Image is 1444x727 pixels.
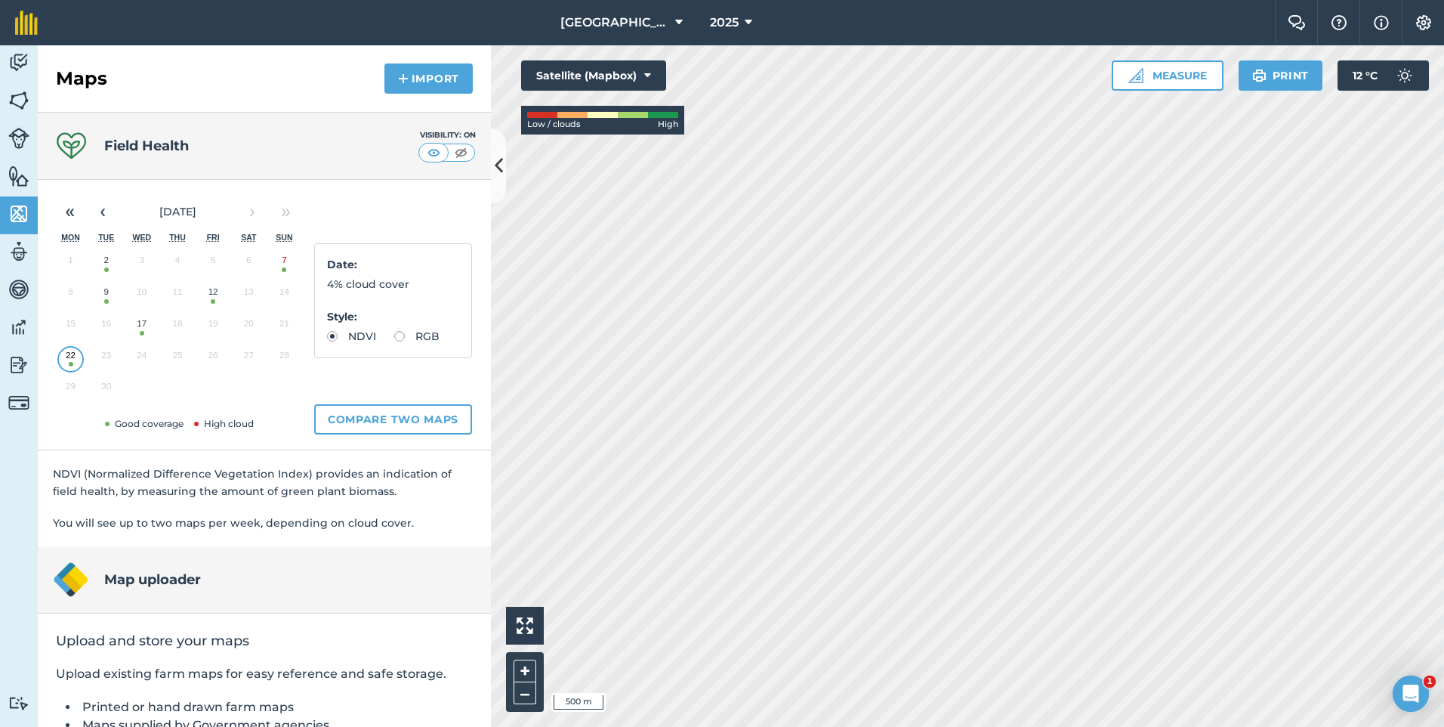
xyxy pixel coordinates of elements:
button: 12 °C [1338,60,1429,91]
div: Visibility: On [418,129,476,141]
img: svg+xml;base64,PD94bWwgdmVyc2lvbj0iMS4wIiBlbmNvZGluZz0idXRmLTgiPz4KPCEtLSBHZW5lcmF0b3I6IEFkb2JlIE... [8,354,29,376]
button: 13 September 2025 [231,280,267,311]
img: A question mark icon [1330,15,1348,30]
img: svg+xml;base64,PD94bWwgdmVyc2lvbj0iMS4wIiBlbmNvZGluZz0idXRmLTgiPz4KPCEtLSBHZW5lcmF0b3I6IEFkb2JlIE... [8,51,29,74]
img: Map uploader logo [53,561,89,598]
iframe: Intercom live chat [1393,676,1429,712]
abbr: Sunday [276,233,292,242]
button: Compare two maps [314,404,472,435]
button: 11 September 2025 [159,280,195,311]
img: svg+xml;base64,PHN2ZyB4bWxucz0iaHR0cDovL3d3dy53My5vcmcvMjAwMC9zdmciIHdpZHRoPSI1NiIgaGVpZ2h0PSI2MC... [8,89,29,112]
li: Printed or hand drawn farm maps [79,698,473,716]
label: NDVI [327,331,376,342]
img: svg+xml;base64,PHN2ZyB4bWxucz0iaHR0cDovL3d3dy53My5vcmcvMjAwMC9zdmciIHdpZHRoPSI1NiIgaGVpZ2h0PSI2MC... [8,203,29,225]
span: Low / clouds [527,118,581,131]
button: Satellite (Mapbox) [521,60,666,91]
button: 19 September 2025 [196,311,231,343]
button: 5 September 2025 [196,248,231,280]
button: 21 September 2025 [267,311,302,343]
button: 18 September 2025 [159,311,195,343]
button: 22 September 2025 [53,343,88,375]
p: You will see up to two maps per week, depending on cloud cover. [53,515,476,531]
img: svg+xml;base64,PHN2ZyB4bWxucz0iaHR0cDovL3d3dy53My5vcmcvMjAwMC9zdmciIHdpZHRoPSIxOSIgaGVpZ2h0PSIyNC... [1252,67,1267,85]
abbr: Monday [61,233,80,242]
abbr: Thursday [169,233,186,242]
img: Ruler icon [1128,68,1143,83]
button: 7 September 2025 [267,248,302,280]
img: svg+xml;base64,PD94bWwgdmVyc2lvbj0iMS4wIiBlbmNvZGluZz0idXRmLTgiPz4KPCEtLSBHZW5lcmF0b3I6IEFkb2JlIE... [8,240,29,263]
button: 1 September 2025 [53,248,88,280]
abbr: Saturday [241,233,256,242]
h2: Upload and store your maps [56,632,473,650]
button: [DATE] [119,195,236,228]
img: svg+xml;base64,PD94bWwgdmVyc2lvbj0iMS4wIiBlbmNvZGluZz0idXRmLTgiPz4KPCEtLSBHZW5lcmF0b3I6IEFkb2JlIE... [8,128,29,149]
button: 20 September 2025 [231,311,267,343]
strong: Style : [327,310,357,323]
span: [GEOGRAPHIC_DATA][PERSON_NAME] [560,14,669,32]
span: High cloud [191,418,254,429]
span: High [658,118,678,131]
button: 29 September 2025 [53,374,88,406]
abbr: Wednesday [133,233,152,242]
h4: Field Health [104,135,189,156]
strong: Date : [327,258,357,271]
button: 6 September 2025 [231,248,267,280]
button: 15 September 2025 [53,311,88,343]
button: » [269,195,302,228]
span: 1 [1424,676,1436,688]
p: Upload existing farm maps for easy reference and safe storage. [56,665,473,683]
button: › [236,195,269,228]
button: 8 September 2025 [53,280,88,311]
img: Two speech bubbles overlapping with the left bubble in the forefront [1288,15,1306,30]
img: svg+xml;base64,PD94bWwgdmVyc2lvbj0iMS4wIiBlbmNvZGluZz0idXRmLTgiPz4KPCEtLSBHZW5lcmF0b3I6IEFkb2JlIE... [1390,60,1420,91]
img: A cog icon [1415,15,1433,30]
button: ‹ [86,195,119,228]
img: fieldmargin Logo [15,11,38,35]
h2: Maps [56,67,107,91]
span: Good coverage [102,418,184,429]
button: Import [384,63,473,94]
button: – [514,682,536,704]
img: svg+xml;base64,PD94bWwgdmVyc2lvbj0iMS4wIiBlbmNvZGluZz0idXRmLTgiPz4KPCEtLSBHZW5lcmF0b3I6IEFkb2JlIE... [8,696,29,710]
button: 17 September 2025 [124,311,159,343]
img: svg+xml;base64,PD94bWwgdmVyc2lvbj0iMS4wIiBlbmNvZGluZz0idXRmLTgiPz4KPCEtLSBHZW5lcmF0b3I6IEFkb2JlIE... [8,392,29,413]
button: + [514,660,536,682]
img: svg+xml;base64,PD94bWwgdmVyc2lvbj0iMS4wIiBlbmNvZGluZz0idXRmLTgiPz4KPCEtLSBHZW5lcmF0b3I6IEFkb2JlIE... [8,316,29,339]
img: svg+xml;base64,PHN2ZyB4bWxucz0iaHR0cDovL3d3dy53My5vcmcvMjAwMC9zdmciIHdpZHRoPSI1MCIgaGVpZ2h0PSI0MC... [424,145,443,160]
img: svg+xml;base64,PD94bWwgdmVyc2lvbj0iMS4wIiBlbmNvZGluZz0idXRmLTgiPz4KPCEtLSBHZW5lcmF0b3I6IEFkb2JlIE... [8,278,29,301]
button: 16 September 2025 [88,311,124,343]
p: 4% cloud cover [327,276,459,292]
button: 2 September 2025 [88,248,124,280]
abbr: Tuesday [98,233,114,242]
img: svg+xml;base64,PHN2ZyB4bWxucz0iaHR0cDovL3d3dy53My5vcmcvMjAwMC9zdmciIHdpZHRoPSI1NiIgaGVpZ2h0PSI2MC... [8,165,29,187]
button: 26 September 2025 [196,343,231,375]
button: 10 September 2025 [124,280,159,311]
p: NDVI (Normalized Difference Vegetation Index) provides an indication of field health, by measurin... [53,466,476,500]
button: Print [1239,60,1323,91]
img: Four arrows, one pointing top left, one top right, one bottom right and the last bottom left [517,617,533,634]
button: 27 September 2025 [231,343,267,375]
button: 30 September 2025 [88,374,124,406]
button: 9 September 2025 [88,280,124,311]
span: 2025 [710,14,739,32]
button: 24 September 2025 [124,343,159,375]
abbr: Friday [207,233,220,242]
h4: Map uploader [104,569,201,590]
label: RGB [394,331,440,342]
img: svg+xml;base64,PHN2ZyB4bWxucz0iaHR0cDovL3d3dy53My5vcmcvMjAwMC9zdmciIHdpZHRoPSIxNyIgaGVpZ2h0PSIxNy... [1374,14,1389,32]
img: svg+xml;base64,PHN2ZyB4bWxucz0iaHR0cDovL3d3dy53My5vcmcvMjAwMC9zdmciIHdpZHRoPSI1MCIgaGVpZ2h0PSI0MC... [452,145,471,160]
span: [DATE] [159,205,196,218]
button: « [53,195,86,228]
button: 14 September 2025 [267,280,302,311]
button: 3 September 2025 [124,248,159,280]
span: 12 ° C [1353,60,1378,91]
button: 23 September 2025 [88,343,124,375]
button: Measure [1112,60,1223,91]
img: svg+xml;base64,PHN2ZyB4bWxucz0iaHR0cDovL3d3dy53My5vcmcvMjAwMC9zdmciIHdpZHRoPSIxNCIgaGVpZ2h0PSIyNC... [398,70,409,88]
button: 12 September 2025 [196,280,231,311]
button: 4 September 2025 [159,248,195,280]
button: 25 September 2025 [159,343,195,375]
button: 28 September 2025 [267,343,302,375]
